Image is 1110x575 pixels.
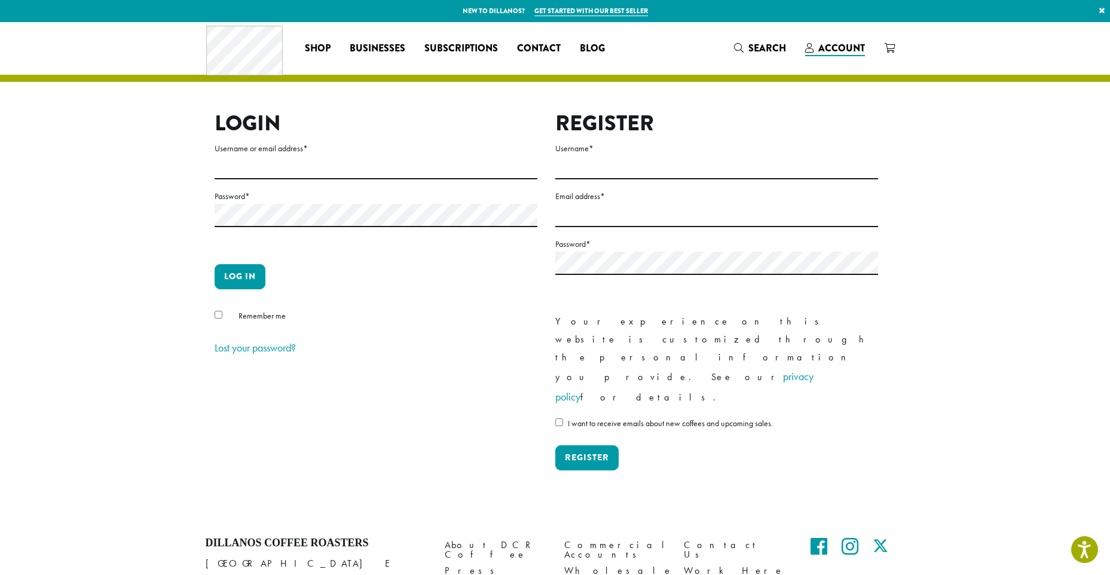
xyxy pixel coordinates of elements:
[206,537,427,550] h4: Dillanos Coffee Roasters
[424,41,498,56] span: Subscriptions
[555,111,878,136] h2: Register
[215,341,296,354] a: Lost your password?
[295,39,340,58] a: Shop
[534,6,648,16] a: Get started with our best seller
[215,141,537,156] label: Username or email address
[215,111,537,136] h2: Login
[555,313,878,407] p: Your experience on this website is customized through the personal information you provide. See o...
[568,418,773,429] span: I want to receive emails about new coffees and upcoming sales.
[555,418,563,426] input: I want to receive emails about new coffees and upcoming sales.
[748,41,786,55] span: Search
[818,41,865,55] span: Account
[564,537,666,562] a: Commercial Accounts
[445,537,546,562] a: About DCR Coffee
[305,41,331,56] span: Shop
[555,141,878,156] label: Username
[215,189,537,204] label: Password
[724,38,796,58] a: Search
[215,264,265,289] button: Log in
[555,189,878,204] label: Email address
[555,445,619,470] button: Register
[555,237,878,252] label: Password
[238,310,286,321] span: Remember me
[555,369,814,403] a: privacy policy
[580,41,605,56] span: Blog
[350,41,405,56] span: Businesses
[684,537,785,562] a: Contact Us
[517,41,561,56] span: Contact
